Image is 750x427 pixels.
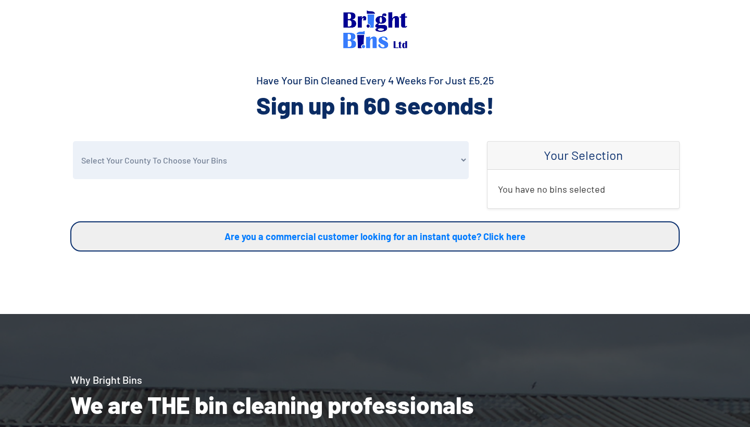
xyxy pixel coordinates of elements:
p: You have no bins selected [498,180,669,198]
h2: Sign up in 60 seconds! [70,90,680,121]
h4: Why Bright Bins [70,372,680,387]
h4: Have Your Bin Cleaned Every 4 Weeks For Just £5.25 [70,73,680,87]
a: Are you a commercial customer looking for an instant quote? Click here [70,221,680,252]
h2: We are THE bin cleaning professionals [70,389,680,420]
h4: Your Selection [498,148,669,163]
